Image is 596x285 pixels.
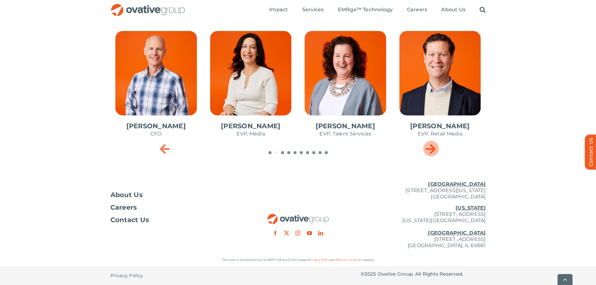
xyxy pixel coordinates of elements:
span: Privacy Policy [110,272,143,279]
a: OG_Full_horizontal_RGB [110,3,186,9]
span: Go to slide 4 [287,151,290,154]
span: Go to slide 8 [312,151,315,154]
span: Contact Us [110,217,149,223]
div: Next slide [423,141,439,156]
a: linkedin [318,231,323,236]
a: facebook [273,231,278,236]
span: About Us [110,192,143,198]
p: [STREET_ADDRESS] [US_STATE][GEOGRAPHIC_DATA] [STREET_ADDRESS] [GEOGRAPHIC_DATA], IL 60661 [361,205,486,249]
a: About Us [110,192,236,198]
span: Go to slide 1 [268,151,272,154]
span: Careers [110,204,137,211]
u: [GEOGRAPHIC_DATA] [428,181,486,187]
span: Go to slide 6 [300,151,303,154]
a: About Us [441,7,466,13]
span: Go to slide 3 [281,151,284,154]
a: Privacy Policy [308,258,331,262]
a: Impact [269,7,288,13]
span: Go to slide 7 [306,151,309,154]
span: Go to slide 5 [293,151,297,154]
div: 3 / 10 [205,26,297,149]
a: EMRge™ Technology [338,7,393,13]
u: [US_STATE] [456,205,486,211]
u: [GEOGRAPHIC_DATA] [428,230,486,236]
div: 4 / 10 [300,26,391,149]
p: © Ovative Group. All Rights Reserved. [361,271,486,277]
nav: Footer Menu [110,192,236,223]
a: youtube [307,231,312,236]
p: [STREET_ADDRESS][US_STATE] [GEOGRAPHIC_DATA] [361,181,486,200]
a: Privacy Policy [110,266,143,285]
span: 2025 [364,271,376,277]
span: Go to slide 9 [318,151,322,154]
a: twitter [284,231,289,236]
a: Services [302,7,324,13]
div: Previous slide [157,141,173,156]
a: instagram [295,231,300,236]
span: Go to slide 10 [325,151,328,154]
a: Terms of Service [338,258,364,262]
div: 5 / 10 [394,26,486,149]
a: Careers [110,204,236,211]
a: OG_Full_horizontal_RGB [267,213,329,219]
a: Careers [407,7,427,13]
p: This site is protected by reCAPTCHA and the Google and apply. [110,257,486,263]
div: 2 / 10 [110,26,202,149]
a: Search [480,7,486,13]
span: Go to slide 2 [275,151,278,154]
nav: Footer - Privacy Policy [110,266,236,285]
a: Contact Us [110,217,236,223]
